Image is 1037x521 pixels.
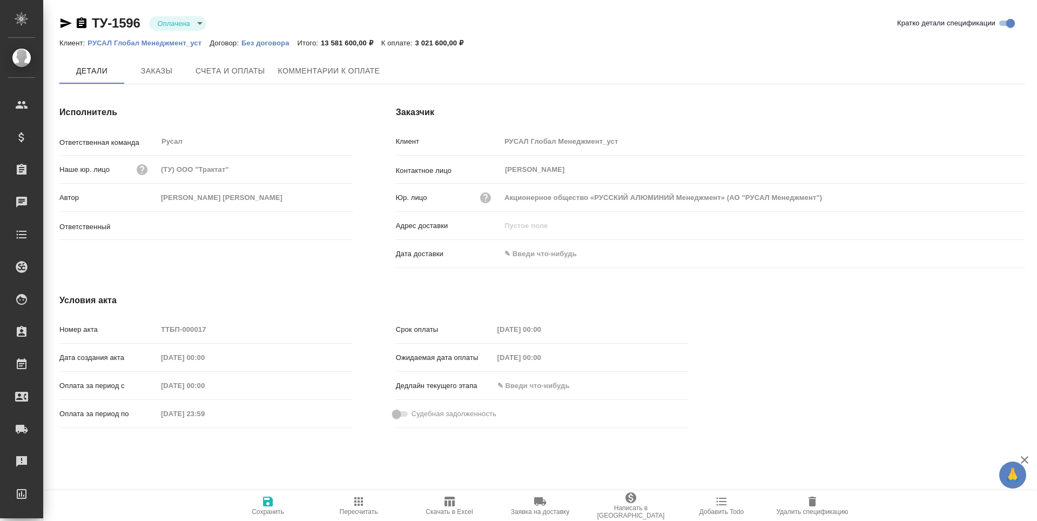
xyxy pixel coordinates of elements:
input: Пустое поле [501,190,1025,205]
span: Кратко детали спецификации [897,18,995,29]
p: Дедлайн текущего этапа [396,380,494,391]
p: Ответственная команда [59,137,157,148]
input: Пустое поле [157,378,252,393]
p: Наше юр. лицо [59,164,110,175]
p: Дата создания акта [59,352,157,363]
p: Адрес доставки [396,221,501,231]
div: Оплачена [149,16,206,31]
input: Пустое поле [157,162,353,177]
input: Пустое поле [157,322,353,337]
p: Клиент: [59,39,87,47]
button: Скопировать ссылку [75,17,88,30]
p: К оплате: [381,39,415,47]
button: 🙏 [999,462,1026,489]
a: РУСАЛ Глобал Менеджмент_уст [87,38,210,47]
p: Оплата за период по [59,409,157,419]
p: 3 021 600,00 ₽ [415,39,472,47]
span: Счета и оплаты [196,64,265,78]
p: Юр. лицо [396,192,427,203]
input: ✎ Введи что-нибудь [494,378,588,393]
span: Судебная задолженность [412,409,496,419]
p: РУСАЛ Глобал Менеджмент_уст [87,39,210,47]
button: Open [347,225,349,227]
input: Пустое поле [157,190,353,205]
input: Пустое поле [494,322,588,337]
input: Пустое поле [501,133,1025,149]
input: Пустое поле [494,350,588,365]
span: Заказы [131,64,183,78]
p: Срок оплаты [396,324,494,335]
h4: Условия акта [59,294,689,307]
span: 🙏 [1004,464,1022,486]
p: Оплата за период с [59,380,157,391]
button: Скопировать ссылку для ЯМессенджера [59,17,72,30]
p: Ожидаемая дата оплаты [396,352,494,363]
p: Итого: [298,39,321,47]
span: Комментарии к оплате [278,64,380,78]
span: Детали [66,64,118,78]
a: ТУ-1596 [92,16,140,30]
p: Договор: [210,39,241,47]
p: Без договора [241,39,298,47]
p: Номер акта [59,324,157,335]
p: Клиент [396,136,501,147]
button: Оплачена [154,19,193,28]
p: 13 581 600,00 ₽ [321,39,381,47]
input: Пустое поле [501,218,1025,233]
h4: Исполнитель [59,106,353,119]
p: Ответственный [59,222,157,232]
input: Пустое поле [157,350,252,365]
h4: Заказчик [396,106,1025,119]
p: Контактное лицо [396,165,501,176]
input: ✎ Введи что-нибудь [501,246,595,262]
a: Без договора [241,38,298,47]
p: Дата доставки [396,249,501,259]
input: Пустое поле [157,406,252,422]
p: Автор [59,192,157,203]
